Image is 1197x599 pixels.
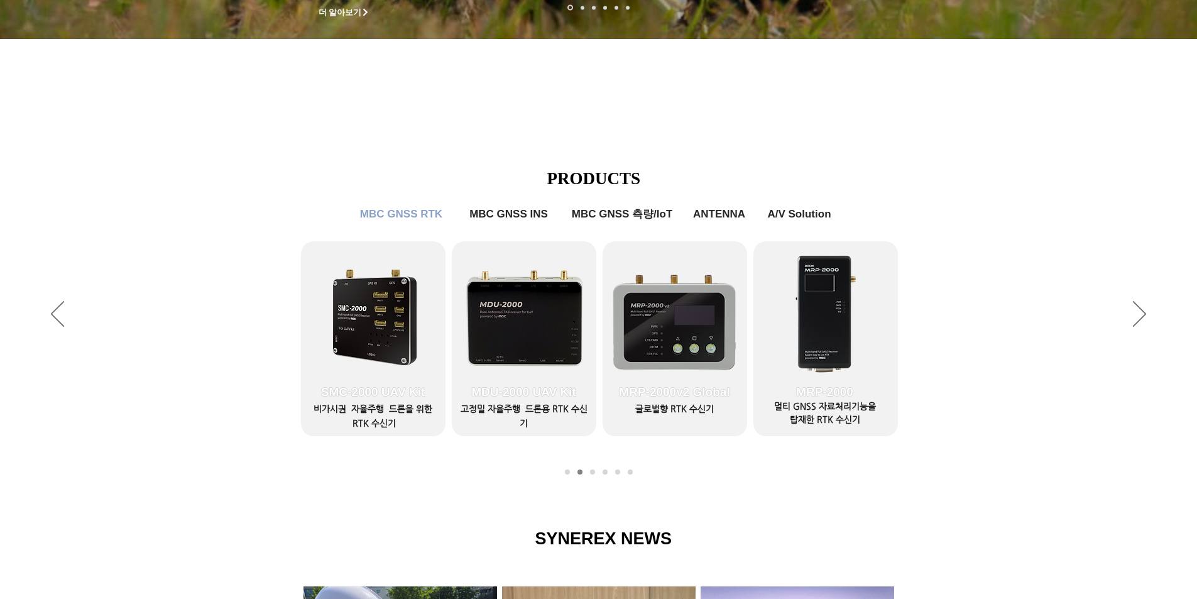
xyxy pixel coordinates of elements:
a: MBC GNSS RTK1 [565,470,570,475]
a: MBC GNSS 측량/IoT [562,202,682,227]
span: SMC-2000 UAV Kit [321,385,425,399]
span: 더 알아보기 [319,7,362,18]
a: A/V Solution [758,202,841,227]
a: MBC GNSS INS [590,470,595,475]
a: 로봇 [615,6,618,9]
span: MBC GNSS RTK [360,208,442,221]
a: 자율주행 [603,6,607,9]
iframe: Wix Chat [1052,545,1197,599]
button: 이전 [51,301,64,329]
span: MDU-2000 UAV Kit [471,385,576,399]
a: MBC GNSS RTK [351,202,452,227]
span: A/V Solution [767,208,831,221]
a: 로봇- SMC 2000 [567,5,573,11]
nav: 슬라이드 [561,470,637,475]
span: PRODUCTS [547,169,641,188]
a: A/V Solution [628,470,633,475]
a: 정밀농업 [626,6,630,9]
a: 드론 8 - SMC 2000 [581,6,584,9]
a: 측량 IoT [592,6,596,9]
nav: 슬라이드 [564,5,633,11]
button: 다음 [1133,301,1146,329]
span: MBC GNSS 측량/IoT [572,207,673,221]
a: MRP-2000 [753,241,897,436]
span: ANTENNA [693,208,745,221]
a: MDU-2000 UAV Kit [452,241,596,436]
a: MRP-2000v2 Global [603,241,747,436]
span: SYNEREX NEWS [535,529,672,548]
a: MBC GNSS 측량/IoT [603,470,608,475]
a: ANTENNA [688,202,751,227]
a: MBC GNSS RTK2 [577,470,582,475]
span: MRP-2000 [796,385,853,399]
span: MRP-2000v2 Global [619,385,730,399]
a: ANTENNA [615,470,620,475]
span: MBC GNSS INS [469,208,548,221]
a: SMC-2000 UAV Kit [301,241,445,436]
a: MBC GNSS INS [462,202,556,227]
a: 더 알아보기 [313,4,376,20]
